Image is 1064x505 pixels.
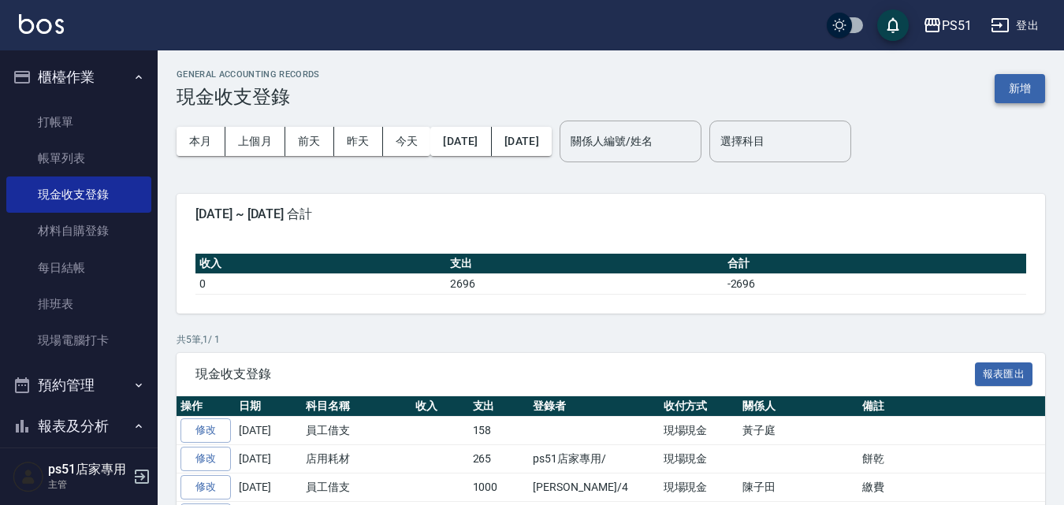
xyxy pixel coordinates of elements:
td: -2696 [724,273,1026,294]
button: 昨天 [334,127,383,156]
a: 新增 [995,80,1045,95]
td: 158 [469,417,530,445]
th: 支出 [446,254,723,274]
td: 1000 [469,473,530,501]
button: [DATE] [430,127,491,156]
span: [DATE] ~ [DATE] 合計 [195,206,1026,222]
th: 支出 [469,396,530,417]
th: 操作 [177,396,235,417]
button: 報表及分析 [6,406,151,447]
button: 今天 [383,127,431,156]
th: 收付方式 [660,396,739,417]
td: 員工借支 [302,473,411,501]
button: PS51 [917,9,978,42]
td: 員工借支 [302,417,411,445]
h2: GENERAL ACCOUNTING RECORDS [177,69,320,80]
a: 報表匯出 [975,366,1033,381]
td: 0 [195,273,446,294]
a: 帳單列表 [6,140,151,176]
button: 本月 [177,127,225,156]
a: 排班表 [6,286,151,322]
button: 前天 [285,127,334,156]
button: 新增 [995,74,1045,103]
th: 登錄者 [529,396,659,417]
h5: ps51店家專用 [48,462,128,477]
td: [DATE] [235,417,302,445]
td: 現場現金 [660,473,739,501]
td: [DATE] [235,445,302,473]
a: 材料自購登錄 [6,213,151,249]
button: 登出 [984,11,1045,40]
a: 修改 [180,475,231,499]
td: 265 [469,445,530,473]
button: 報表匯出 [975,362,1033,387]
th: 日期 [235,396,302,417]
button: [DATE] [492,127,552,156]
th: 科目名稱 [302,396,411,417]
div: PS51 [942,16,972,35]
button: 上個月 [225,127,285,156]
p: 共 5 筆, 1 / 1 [177,332,1045,347]
td: 2696 [446,273,723,294]
img: Logo [19,14,64,34]
td: 陳子田 [738,473,858,501]
span: 現金收支登錄 [195,366,975,382]
th: 合計 [724,254,1026,274]
td: ps51店家專用/ [529,445,659,473]
button: 櫃檯作業 [6,57,151,98]
button: 預約管理 [6,365,151,406]
th: 收入 [195,254,446,274]
h3: 現金收支登錄 [177,86,320,108]
a: 修改 [180,447,231,471]
td: 黃子庭 [738,417,858,445]
td: 現場現金 [660,417,739,445]
img: Person [13,461,44,492]
th: 收入 [411,396,469,417]
button: save [877,9,909,41]
p: 主管 [48,477,128,492]
a: 修改 [180,418,231,443]
td: 現場現金 [660,445,739,473]
a: 現金收支登錄 [6,176,151,213]
a: 每日結帳 [6,250,151,286]
td: [PERSON_NAME]/4 [529,473,659,501]
td: [DATE] [235,473,302,501]
th: 關係人 [738,396,858,417]
a: 打帳單 [6,104,151,140]
a: 現場電腦打卡 [6,322,151,358]
td: 店用耗材 [302,445,411,473]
